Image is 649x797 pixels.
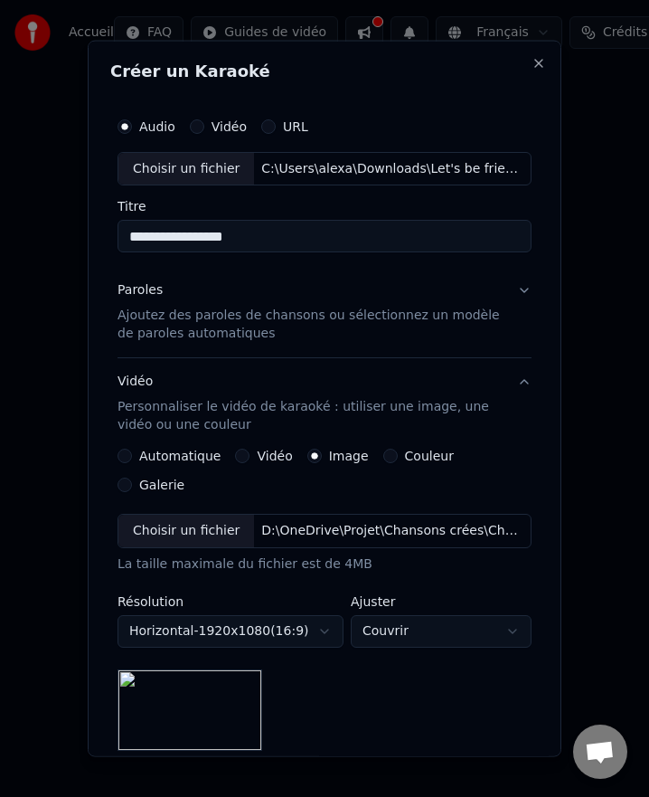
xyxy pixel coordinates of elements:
label: Automatique [139,450,221,462]
div: Choisir un fichier [118,152,254,185]
button: ParolesAjoutez des paroles de chansons ou sélectionnez un modèle de paroles automatiques [118,267,531,357]
label: Titre [118,200,531,213]
label: Audio [139,119,175,132]
label: Vidéo [212,119,247,132]
div: Paroles [118,281,163,299]
div: Choisir un fichier [118,515,254,547]
label: Couleur [405,450,454,462]
label: Vidéo [257,450,292,462]
label: URL [283,119,308,132]
div: La taille maximale du fichier est de 4MB [118,555,531,574]
button: VidéoPersonnaliser le vidéo de karaoké : utiliser une image, une vidéo ou une couleur [118,358,531,449]
label: Ajuster [351,595,531,608]
label: Résolution [118,595,343,608]
p: Ajoutez des paroles de chansons ou sélectionnez un modèle de paroles automatiques [118,307,503,343]
div: D:\OneDrive\Projet\Chansons crées\Chanson anglais\Copilot_20251010_212230.jpg [254,522,531,540]
label: Image [329,450,369,462]
div: Vidéo [118,373,503,434]
p: Personnaliser le vidéo de karaoké : utiliser une image, une vidéo ou une couleur [118,398,503,434]
div: C:\Users\alexa\Downloads\Let's be friends!.wav [254,159,531,177]
h2: Créer un Karaoké [110,62,539,79]
label: Galerie [139,479,184,491]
